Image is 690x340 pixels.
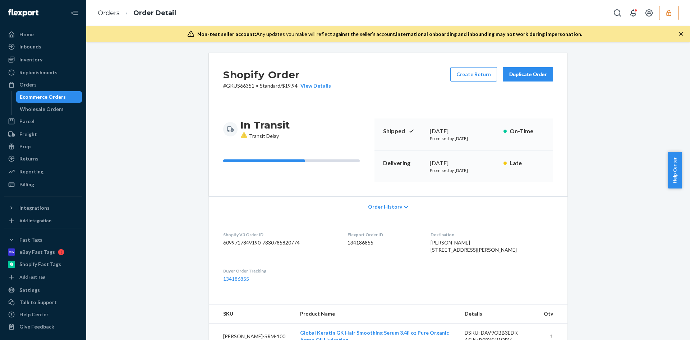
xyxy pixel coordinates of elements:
[20,106,64,113] div: Wholesale Orders
[4,166,82,177] a: Reporting
[383,127,424,135] p: Shipped
[459,304,538,323] th: Details
[610,6,625,20] button: Open Search Box
[209,304,294,323] th: SKU
[430,127,498,135] div: [DATE]
[16,103,82,115] a: Wholesale Orders
[4,259,82,270] a: Shopify Fast Tags
[4,41,82,52] a: Inbounds
[19,274,45,280] div: Add Fast Tag
[133,9,176,17] a: Order Detail
[19,299,57,306] div: Talk to Support
[368,203,402,210] span: Order History
[4,246,82,258] a: eBay Fast Tags
[223,239,336,246] dd: 6099717849190-7330785820774
[644,318,683,336] iframe: Opens a widget where you can chat to one of our agents
[4,216,82,225] a: Add Integration
[98,9,120,17] a: Orders
[223,268,336,274] dt: Buyer Order Tracking
[4,141,82,152] a: Prep
[430,159,498,167] div: [DATE]
[4,273,82,281] a: Add Fast Tag
[260,83,280,89] span: Standard
[294,304,459,323] th: Product Name
[19,236,42,243] div: Fast Tags
[4,297,82,308] button: Talk to Support
[19,118,34,125] div: Parcel
[431,239,517,253] span: [PERSON_NAME] [STREET_ADDRESS][PERSON_NAME]
[223,82,331,89] p: # GKUS66351 / $19.94
[240,118,290,131] h3: In Transit
[431,232,553,238] dt: Destination
[68,6,82,20] button: Close Navigation
[348,239,419,246] dd: 134186855
[223,232,336,238] dt: Shopify V3 Order ID
[19,311,49,318] div: Help Center
[19,218,51,224] div: Add Integration
[19,43,41,50] div: Inbounds
[430,135,498,141] p: Promised by [DATE]
[4,153,82,164] a: Returns
[668,152,682,188] button: Help Center
[197,31,256,37] span: Non-test seller account:
[19,31,34,38] div: Home
[4,179,82,190] a: Billing
[4,309,82,320] a: Help Center
[19,181,34,188] div: Billing
[4,54,82,65] a: Inventory
[223,67,331,82] h2: Shopify Order
[19,56,42,63] div: Inventory
[19,69,57,76] div: Replenishments
[430,167,498,173] p: Promised by [DATE]
[223,276,249,282] a: 134186855
[4,116,82,127] a: Parcel
[298,82,331,89] button: View Details
[19,261,61,268] div: Shopify Fast Tags
[396,31,582,37] span: International onboarding and inbounding may not work during impersonation.
[383,159,424,167] p: Delivering
[19,323,54,330] div: Give Feedback
[19,143,31,150] div: Prep
[19,131,37,138] div: Freight
[19,204,50,211] div: Integrations
[538,304,567,323] th: Qty
[19,248,55,256] div: eBay Fast Tags
[4,234,82,246] button: Fast Tags
[8,9,38,17] img: Flexport logo
[450,67,497,81] button: Create Return
[510,159,544,167] p: Late
[20,93,66,101] div: Ecommerce Orders
[19,81,37,88] div: Orders
[19,155,38,162] div: Returns
[4,129,82,140] a: Freight
[92,3,182,24] ol: breadcrumbs
[4,202,82,214] button: Integrations
[642,6,656,20] button: Open account menu
[4,79,82,90] a: Orders
[348,232,419,238] dt: Flexport Order ID
[509,71,547,78] div: Duplicate Order
[16,91,82,103] a: Ecommerce Orders
[4,67,82,78] a: Replenishments
[4,321,82,332] button: Give Feedback
[197,31,582,38] div: Any updates you make will reflect against the seller's account.
[510,127,544,135] p: On-Time
[465,329,532,336] div: DSKU: DAV9OBB3EDK
[240,133,279,139] span: Transit Delay
[4,284,82,296] a: Settings
[503,67,553,81] button: Duplicate Order
[19,168,43,175] div: Reporting
[4,29,82,40] a: Home
[19,287,40,294] div: Settings
[256,83,258,89] span: •
[626,6,640,20] button: Open notifications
